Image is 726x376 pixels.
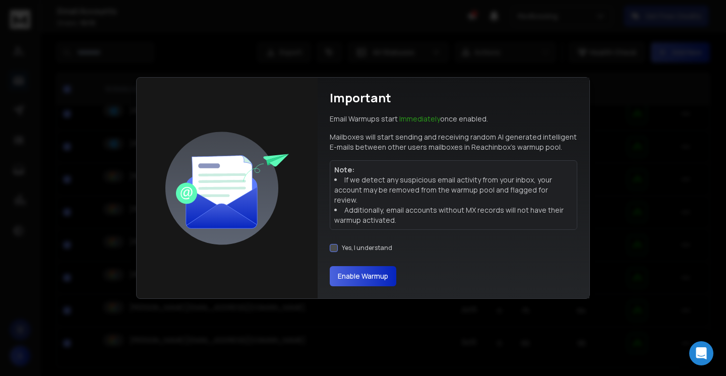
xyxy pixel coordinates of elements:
[399,114,440,123] span: Immediately
[334,205,573,225] li: Additionally, email accounts without MX records will not have their warmup activated.
[334,175,573,205] li: If we detect any suspicious email activity from your inbox, your account may be removed from the ...
[330,114,488,124] p: Email Warmups start once enabled.
[330,266,396,286] button: Enable Warmup
[330,90,391,106] h1: Important
[330,132,577,152] p: Mailboxes will start sending and receiving random AI generated intelligent E-mails between other ...
[342,244,392,252] label: Yes, I understand
[334,165,573,175] p: Note:
[689,341,713,365] div: Open Intercom Messenger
